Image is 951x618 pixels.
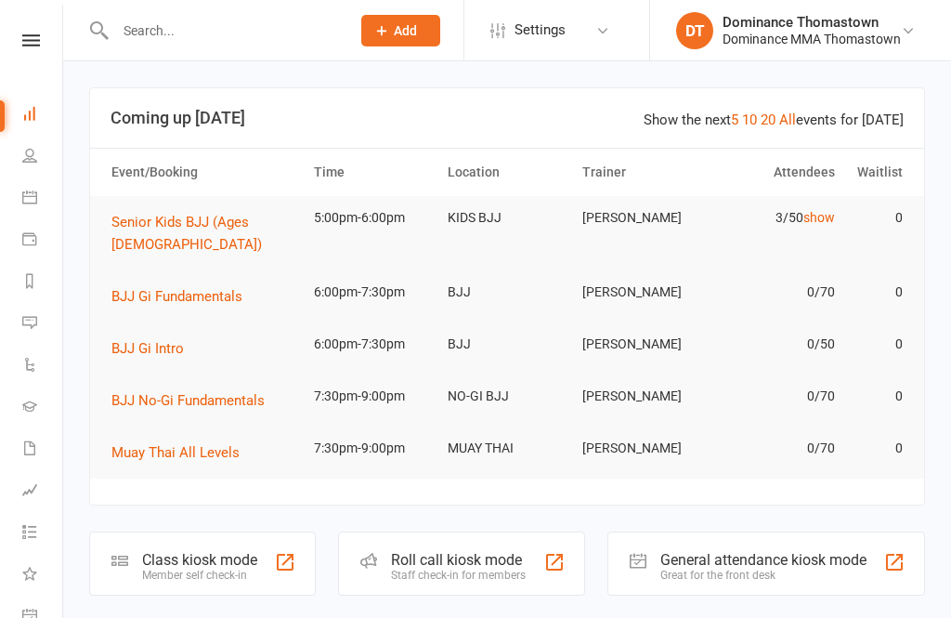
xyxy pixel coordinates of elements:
[843,196,910,240] td: 0
[574,375,709,418] td: [PERSON_NAME]
[709,196,843,240] td: 3/50
[723,14,901,31] div: Dominance Thomastown
[111,214,262,253] span: Senior Kids BJJ (Ages [DEMOGRAPHIC_DATA])
[306,427,440,470] td: 7:30pm-9:00pm
[574,322,709,366] td: [PERSON_NAME]
[22,555,64,597] a: What's New
[660,551,866,569] div: General attendance kiosk mode
[22,262,64,304] a: Reports
[22,178,64,220] a: Calendar
[306,375,440,418] td: 7:30pm-9:00pm
[361,15,440,46] button: Add
[111,444,240,461] span: Muay Thai All Levels
[843,375,910,418] td: 0
[391,551,526,569] div: Roll call kiosk mode
[111,109,904,127] h3: Coming up [DATE]
[574,149,709,196] th: Trainer
[723,31,901,47] div: Dominance MMA Thomastown
[644,109,904,131] div: Show the next events for [DATE]
[22,220,64,262] a: Payments
[111,285,255,308] button: BJJ Gi Fundamentals
[22,137,64,178] a: People
[111,288,242,305] span: BJJ Gi Fundamentals
[111,337,197,360] button: BJJ Gi Intro
[709,427,843,470] td: 0/70
[709,149,843,196] th: Attendees
[439,196,574,240] td: KIDS BJJ
[843,149,910,196] th: Waitlist
[574,427,709,470] td: [PERSON_NAME]
[574,196,709,240] td: [PERSON_NAME]
[709,375,843,418] td: 0/70
[142,569,257,582] div: Member self check-in
[306,196,440,240] td: 5:00pm-6:00pm
[306,322,440,366] td: 6:00pm-7:30pm
[306,270,440,314] td: 6:00pm-7:30pm
[439,427,574,470] td: MUAY THAI
[110,18,337,44] input: Search...
[515,9,566,51] span: Settings
[676,12,713,49] div: DT
[22,95,64,137] a: Dashboard
[439,270,574,314] td: BJJ
[779,112,796,128] a: All
[843,322,910,366] td: 0
[709,270,843,314] td: 0/70
[111,340,184,357] span: BJJ Gi Intro
[439,149,574,196] th: Location
[439,375,574,418] td: NO-GI BJJ
[111,389,278,412] button: BJJ No-Gi Fundamentals
[761,112,775,128] a: 20
[731,112,738,128] a: 5
[742,112,757,128] a: 10
[843,427,910,470] td: 0
[660,569,866,582] div: Great for the front desk
[111,211,297,256] button: Senior Kids BJJ (Ages [DEMOGRAPHIC_DATA])
[843,270,910,314] td: 0
[574,270,709,314] td: [PERSON_NAME]
[111,392,265,409] span: BJJ No-Gi Fundamentals
[709,322,843,366] td: 0/50
[103,149,306,196] th: Event/Booking
[391,569,526,582] div: Staff check-in for members
[22,471,64,513] a: Assessments
[306,149,440,196] th: Time
[394,23,417,38] span: Add
[111,441,253,464] button: Muay Thai All Levels
[439,322,574,366] td: BJJ
[803,210,835,225] a: show
[142,551,257,569] div: Class kiosk mode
